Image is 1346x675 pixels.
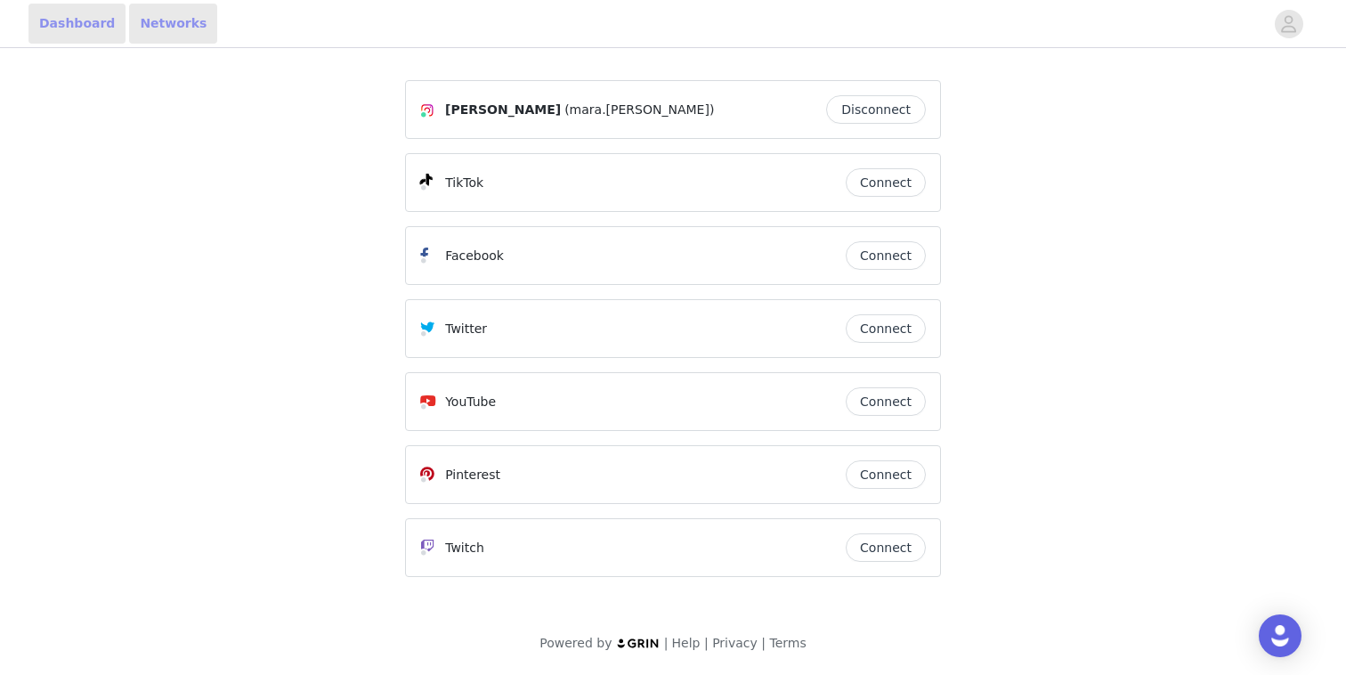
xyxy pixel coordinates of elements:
[712,636,758,650] a: Privacy
[564,101,714,119] span: (mara.[PERSON_NAME])
[846,241,926,270] button: Connect
[445,466,500,484] p: Pinterest
[846,387,926,416] button: Connect
[445,247,504,265] p: Facebook
[704,636,709,650] span: |
[28,4,126,44] a: Dashboard
[846,314,926,343] button: Connect
[1280,10,1297,38] div: avatar
[826,95,926,124] button: Disconnect
[672,636,701,650] a: Help
[445,101,561,119] span: [PERSON_NAME]
[539,636,612,650] span: Powered by
[846,533,926,562] button: Connect
[445,320,487,338] p: Twitter
[846,460,926,489] button: Connect
[761,636,766,650] span: |
[445,174,483,192] p: TikTok
[445,539,484,557] p: Twitch
[1259,614,1301,657] div: Open Intercom Messenger
[445,393,496,411] p: YouTube
[420,103,434,118] img: Instagram Icon
[846,168,926,197] button: Connect
[664,636,669,650] span: |
[129,4,217,44] a: Networks
[616,638,661,649] img: logo
[769,636,806,650] a: Terms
